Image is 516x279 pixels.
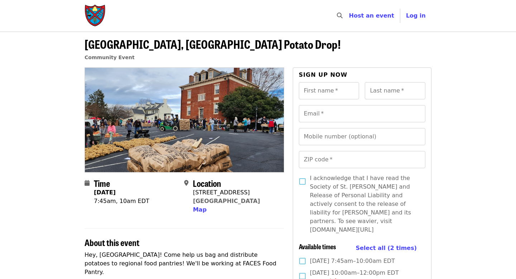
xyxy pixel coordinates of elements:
[406,12,426,19] span: Log in
[94,189,116,196] strong: [DATE]
[193,205,206,214] button: Map
[193,198,260,204] a: [GEOGRAPHIC_DATA]
[193,206,206,213] span: Map
[85,36,341,52] span: [GEOGRAPHIC_DATA], [GEOGRAPHIC_DATA] Potato Drop!
[347,7,353,24] input: Search
[299,242,336,251] span: Available times
[356,243,417,254] button: Select all (2 times)
[310,174,420,234] span: I acknowledge that I have read the Society of St. [PERSON_NAME] and Release of Personal Liability...
[193,177,221,189] span: Location
[85,55,134,60] a: Community Event
[299,71,348,78] span: Sign up now
[299,82,359,99] input: First name
[299,151,425,168] input: ZIP code
[94,177,110,189] span: Time
[400,9,431,23] button: Log in
[85,4,106,27] img: Society of St. Andrew - Home
[299,128,425,145] input: Mobile number (optional)
[94,197,149,205] div: 7:45am, 10am EDT
[85,236,139,249] span: About this event
[85,68,284,172] img: Farmville, VA Potato Drop! organized by Society of St. Andrew
[356,245,417,251] span: Select all (2 times)
[365,82,425,99] input: Last name
[310,257,395,265] span: [DATE] 7:45am–10:00am EDT
[299,105,425,122] input: Email
[349,12,394,19] a: Host an event
[337,12,343,19] i: search icon
[193,188,260,197] div: [STREET_ADDRESS]
[184,180,188,186] i: map-marker-alt icon
[85,180,90,186] i: calendar icon
[85,251,284,276] p: Hey, [GEOGRAPHIC_DATA]! Come help us bag and distribute potatoes to regional food pantries! We'll...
